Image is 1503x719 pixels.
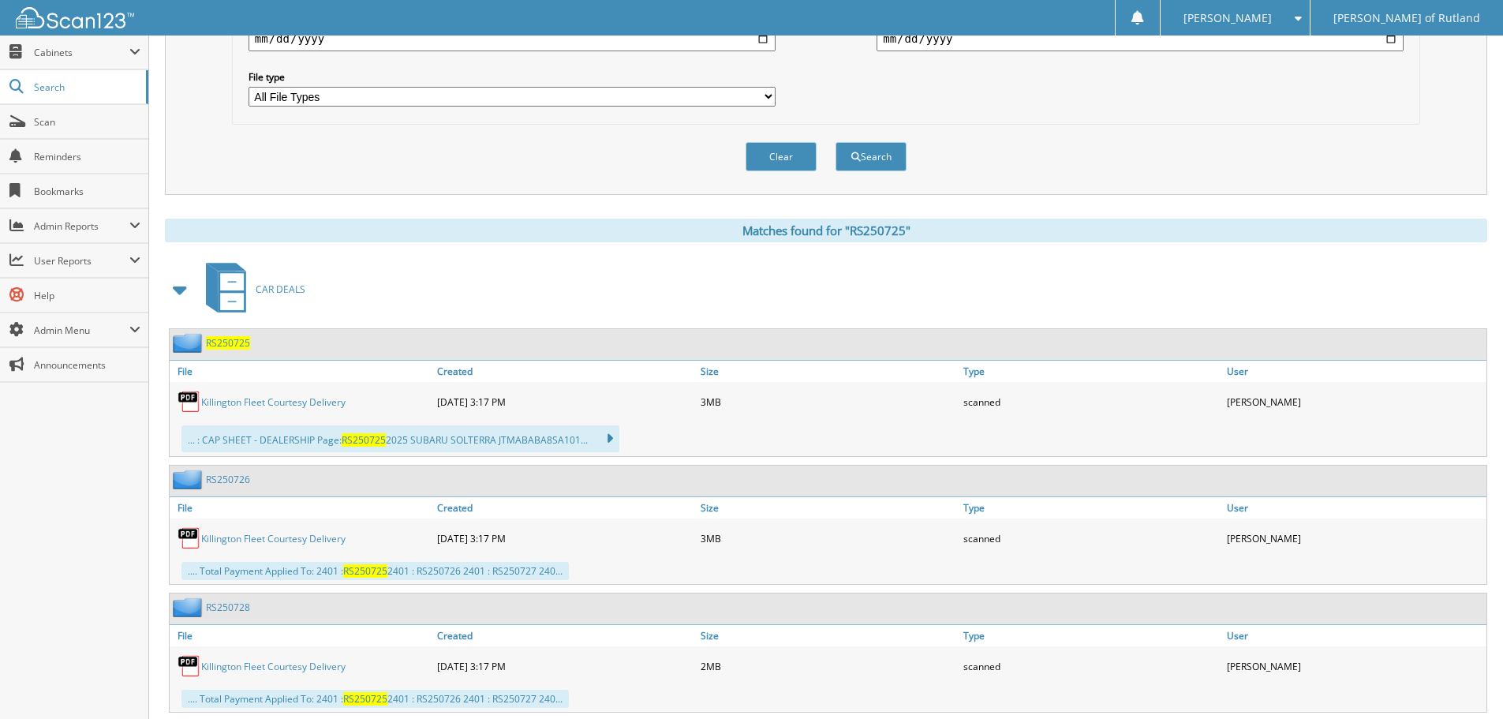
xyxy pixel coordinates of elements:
[34,324,129,337] span: Admin Menu
[178,526,201,550] img: PDF.png
[34,185,140,198] span: Bookmarks
[196,258,305,320] a: CAR DEALS
[877,26,1404,51] input: end
[201,660,346,673] a: Killington Fleet Courtesy Delivery
[959,650,1223,682] div: scanned
[201,395,346,409] a: Killington Fleet Courtesy Delivery
[201,532,346,545] a: Killington Fleet Courtesy Delivery
[173,597,206,617] img: folder2.png
[959,625,1223,646] a: Type
[181,690,569,708] div: .... Total Payment Applied To: 2401 : 2401 : RS250726 2401 : RS250727 240...
[249,26,776,51] input: start
[1223,497,1486,519] a: User
[836,142,907,171] button: Search
[1223,386,1486,418] div: [PERSON_NAME]
[34,81,138,94] span: Search
[697,386,960,418] div: 3MB
[34,358,140,372] span: Announcements
[959,522,1223,554] div: scanned
[1223,361,1486,382] a: User
[1223,625,1486,646] a: User
[170,361,433,382] a: File
[1223,522,1486,554] div: [PERSON_NAME]
[173,333,206,353] img: folder2.png
[697,625,960,646] a: Size
[697,497,960,519] a: Size
[170,625,433,646] a: File
[34,254,129,268] span: User Reports
[170,497,433,519] a: File
[433,386,697,418] div: [DATE] 3:17 PM
[181,562,569,580] div: .... Total Payment Applied To: 2401 : 2401 : RS250726 2401 : RS250727 240...
[959,361,1223,382] a: Type
[433,650,697,682] div: [DATE] 3:17 PM
[178,390,201,414] img: PDF.png
[697,650,960,682] div: 2MB
[1223,650,1486,682] div: [PERSON_NAME]
[34,150,140,163] span: Reminders
[1333,13,1480,23] span: [PERSON_NAME] of Rutland
[433,361,697,382] a: Created
[959,386,1223,418] div: scanned
[34,289,140,302] span: Help
[433,497,697,519] a: Created
[1183,13,1272,23] span: [PERSON_NAME]
[178,654,201,678] img: PDF.png
[249,70,776,84] label: File type
[206,336,250,350] a: RS250725
[206,601,250,614] a: RS250728
[433,625,697,646] a: Created
[165,219,1487,242] div: Matches found for "RS250725"
[16,7,134,28] img: scan123-logo-white.svg
[206,473,250,486] a: RS250726
[181,425,619,452] div: ... : CAP SHEET - DEALERSHIP Page: 2025 SUBARU SOLTERRA JTMABABA8SA101...
[697,522,960,554] div: 3MB
[746,142,817,171] button: Clear
[343,564,387,578] span: RS250725
[342,433,386,447] span: RS250725
[34,46,129,59] span: Cabinets
[433,522,697,554] div: [DATE] 3:17 PM
[34,219,129,233] span: Admin Reports
[256,283,305,296] span: CAR DEALS
[959,497,1223,519] a: Type
[343,692,387,706] span: RS250725
[697,361,960,382] a: Size
[1424,643,1503,719] iframe: Chat Widget
[34,115,140,129] span: Scan
[173,470,206,489] img: folder2.png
